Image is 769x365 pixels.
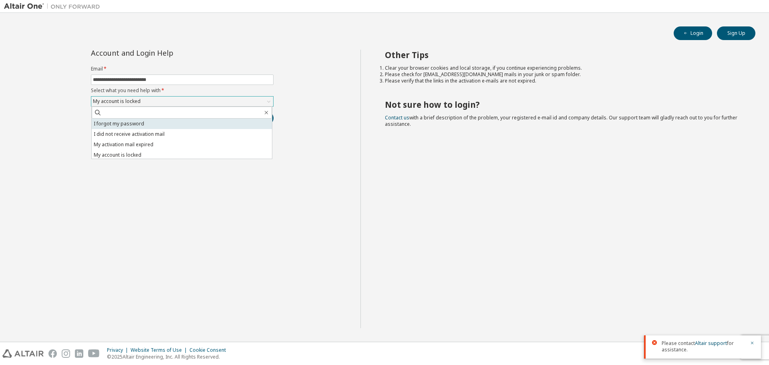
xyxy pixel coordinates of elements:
[385,78,741,84] li: Please verify that the links in the activation e-mails are not expired.
[91,50,237,56] div: Account and Login Help
[4,2,104,10] img: Altair One
[48,349,57,358] img: facebook.svg
[385,114,737,127] span: with a brief description of the problem, your registered e-mail id and company details. Our suppo...
[92,119,272,129] li: I forgot my password
[695,340,727,347] a: Altair support
[662,340,745,353] span: Please contact for assistance.
[62,349,70,358] img: instagram.svg
[385,50,741,60] h2: Other Tips
[88,349,100,358] img: youtube.svg
[107,353,231,360] p: © 2025 Altair Engineering, Inc. All Rights Reserved.
[2,349,44,358] img: altair_logo.svg
[75,349,83,358] img: linkedin.svg
[385,71,741,78] li: Please check for [EMAIL_ADDRESS][DOMAIN_NAME] mails in your junk or spam folder.
[92,97,142,106] div: My account is locked
[385,99,741,110] h2: Not sure how to login?
[91,66,274,72] label: Email
[717,26,755,40] button: Sign Up
[189,347,231,353] div: Cookie Consent
[131,347,189,353] div: Website Terms of Use
[385,114,409,121] a: Contact us
[91,97,273,106] div: My account is locked
[91,87,274,94] label: Select what you need help with
[674,26,712,40] button: Login
[107,347,131,353] div: Privacy
[385,65,741,71] li: Clear your browser cookies and local storage, if you continue experiencing problems.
